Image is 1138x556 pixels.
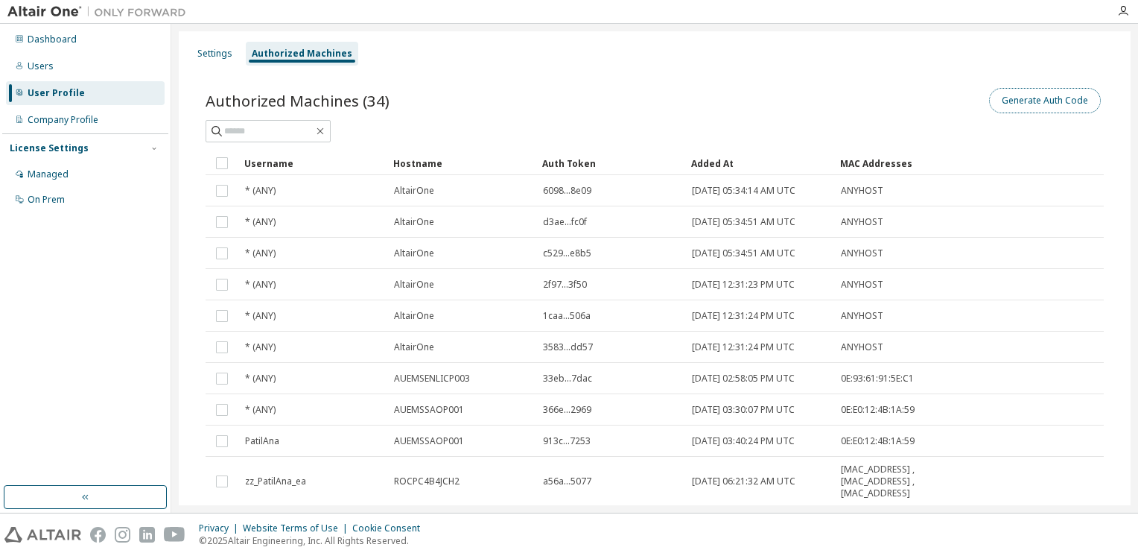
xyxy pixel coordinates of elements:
[543,279,587,291] span: 2f97...3f50
[28,194,65,206] div: On Prem
[245,404,276,416] span: * (ANY)
[245,341,276,353] span: * (ANY)
[28,114,98,126] div: Company Profile
[28,168,69,180] div: Managed
[244,151,381,175] div: Username
[543,373,592,385] span: 33eb...7dac
[692,185,795,197] span: [DATE] 05:34:14 AM UTC
[393,151,530,175] div: Hostname
[841,464,939,499] span: [MAC_ADDRESS] , [MAC_ADDRESS] , [MAC_ADDRESS]
[164,527,185,543] img: youtube.svg
[28,60,54,72] div: Users
[543,341,593,353] span: 3583...dd57
[115,527,130,543] img: instagram.svg
[394,279,434,291] span: AltairOne
[245,373,276,385] span: * (ANY)
[394,435,464,447] span: AUEMSSAOP001
[394,247,434,259] span: AltairOne
[394,373,470,385] span: AUEMSENLICP003
[542,151,679,175] div: Auth Token
[543,247,591,259] span: c529...e8b5
[10,142,89,154] div: License Settings
[243,522,352,534] div: Website Terms of Use
[841,373,914,385] span: 0E:93:61:91:5E:C1
[199,534,429,547] p: © 2025 Altair Engineering, Inc. All Rights Reserved.
[394,310,434,322] span: AltairOne
[692,310,795,322] span: [DATE] 12:31:24 PM UTC
[841,185,883,197] span: ANYHOST
[28,34,77,45] div: Dashboard
[394,216,434,228] span: AltairOne
[989,88,1101,113] button: Generate Auth Code
[394,341,434,353] span: AltairOne
[245,476,306,487] span: zz_PatilAna_ea
[7,4,194,19] img: Altair One
[28,87,85,99] div: User Profile
[841,279,883,291] span: ANYHOST
[840,151,940,175] div: MAC Addresses
[245,185,276,197] span: * (ANY)
[692,373,795,385] span: [DATE] 02:58:05 PM UTC
[692,247,795,259] span: [DATE] 05:34:51 AM UTC
[352,522,429,534] div: Cookie Consent
[90,527,106,543] img: facebook.svg
[139,527,155,543] img: linkedin.svg
[245,435,279,447] span: PatilAna
[394,476,460,487] span: ROCPC4B4JCH2
[841,404,915,416] span: 0E:E0:12:4B:1A:59
[691,151,828,175] div: Added At
[394,185,434,197] span: AltairOne
[543,310,591,322] span: 1caa...506a
[245,216,276,228] span: * (ANY)
[692,279,795,291] span: [DATE] 12:31:23 PM UTC
[841,247,883,259] span: ANYHOST
[841,216,883,228] span: ANYHOST
[543,185,591,197] span: 6098...8e09
[543,435,591,447] span: 913c...7253
[252,48,352,60] div: Authorized Machines
[245,310,276,322] span: * (ANY)
[245,279,276,291] span: * (ANY)
[692,435,795,447] span: [DATE] 03:40:24 PM UTC
[692,476,795,487] span: [DATE] 06:21:32 AM UTC
[394,404,464,416] span: AUEMSSAOP001
[245,247,276,259] span: * (ANY)
[543,476,591,487] span: a56a...5077
[692,341,795,353] span: [DATE] 12:31:24 PM UTC
[543,216,587,228] span: d3ae...fc0f
[197,48,232,60] div: Settings
[543,404,591,416] span: 366e...2969
[206,90,390,111] span: Authorized Machines (34)
[692,404,795,416] span: [DATE] 03:30:07 PM UTC
[841,435,915,447] span: 0E:E0:12:4B:1A:59
[4,527,81,543] img: altair_logo.svg
[692,216,795,228] span: [DATE] 05:34:51 AM UTC
[199,522,243,534] div: Privacy
[841,341,883,353] span: ANYHOST
[841,310,883,322] span: ANYHOST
